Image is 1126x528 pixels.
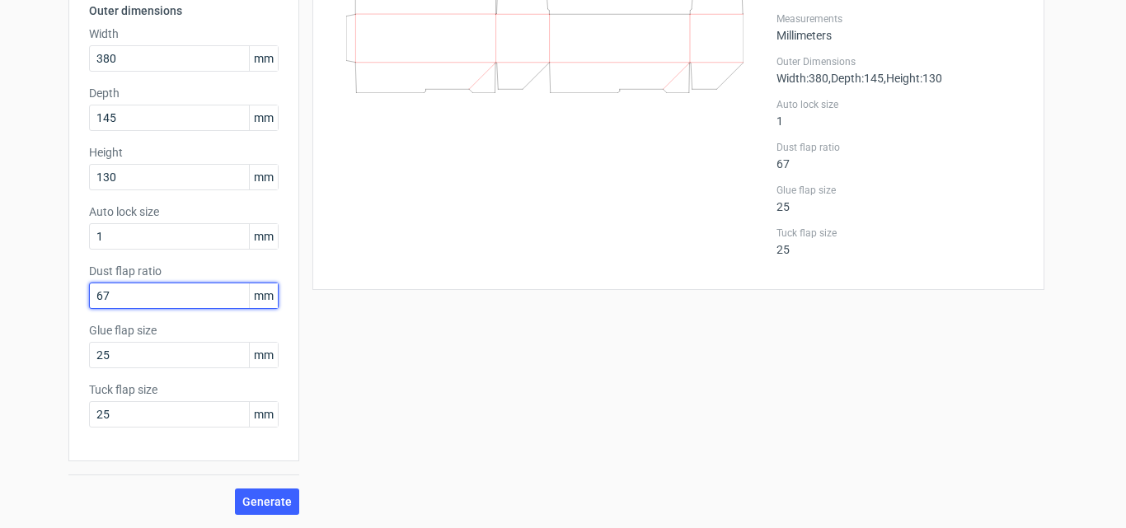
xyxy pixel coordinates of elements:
[776,98,1024,128] div: 1
[89,144,279,161] label: Height
[249,224,278,249] span: mm
[249,402,278,427] span: mm
[89,322,279,339] label: Glue flap size
[89,85,279,101] label: Depth
[249,165,278,189] span: mm
[776,227,1024,240] label: Tuck flap size
[89,381,279,398] label: Tuck flap size
[89,26,279,42] label: Width
[828,72,884,85] span: , Depth : 145
[776,227,1024,256] div: 25
[776,12,1024,26] label: Measurements
[776,72,828,85] span: Width : 380
[776,98,1024,111] label: Auto lock size
[89,2,279,19] h3: Outer dimensions
[776,184,1024,213] div: 25
[776,55,1024,68] label: Outer Dimensions
[235,488,299,515] button: Generate
[776,12,1024,42] div: Millimeters
[776,184,1024,197] label: Glue flap size
[776,141,1024,154] label: Dust flap ratio
[89,263,279,279] label: Dust flap ratio
[249,343,278,367] span: mm
[249,283,278,308] span: mm
[89,203,279,220] label: Auto lock size
[776,141,1024,171] div: 67
[242,496,292,507] span: Generate
[884,72,942,85] span: , Height : 130
[249,46,278,71] span: mm
[249,105,278,130] span: mm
